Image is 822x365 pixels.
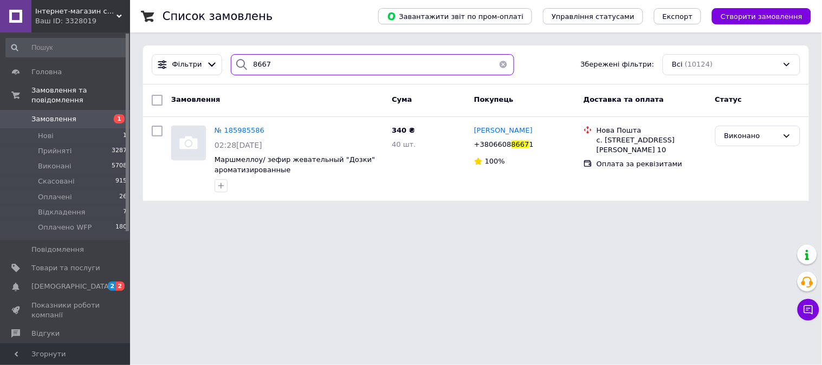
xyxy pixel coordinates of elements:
[392,95,412,103] span: Cума
[123,207,127,217] span: 7
[378,8,532,24] button: Завантажити звіт по пром-оплаті
[112,161,127,171] span: 5708
[581,60,655,70] span: Збережені фільтри:
[654,8,702,24] button: Експорт
[35,6,116,16] span: Інтернет-магазин солодощів "Make joy"
[171,126,206,160] a: Фото товару
[115,223,127,232] span: 180
[172,126,205,160] img: Фото товару
[114,114,125,123] span: 1
[474,140,534,148] span: +380660886671
[798,299,819,321] button: Чат з покупцем
[231,54,514,75] input: Пошук за номером замовлення, ПІБ покупця, номером телефону, Email, номером накладної
[215,155,375,174] a: Маршмеллоу/ зефир жевательный "Дозки" ароматизированные
[485,157,505,165] span: 100%
[31,67,62,77] span: Головна
[474,126,533,136] a: [PERSON_NAME]
[474,140,512,148] span: +3806608
[712,8,811,24] button: Створити замовлення
[392,140,416,148] span: 40 шт.
[123,131,127,141] span: 1
[663,12,693,21] span: Експорт
[685,60,713,68] span: (10124)
[721,12,802,21] span: Створити замовлення
[35,16,130,26] div: Ваш ID: 3328019
[552,12,635,21] span: Управління статусами
[493,54,514,75] button: Очистить
[387,11,523,21] span: Завантажити звіт по пром-оплаті
[172,60,202,70] span: Фільтри
[31,86,130,105] span: Замовлення та повідомлення
[38,192,72,202] span: Оплачені
[38,223,92,232] span: Оплачено WFP
[474,126,533,134] span: [PERSON_NAME]
[31,263,100,273] span: Товари та послуги
[31,282,112,291] span: [DEMOGRAPHIC_DATA]
[171,95,220,103] span: Замовлення
[215,126,264,134] a: № 185985586
[597,159,707,169] div: Оплата за реквізитами
[31,245,84,255] span: Повідомлення
[724,131,778,142] div: Виконано
[38,177,75,186] span: Скасовані
[38,161,72,171] span: Виконані
[108,282,116,291] span: 2
[163,10,273,23] h1: Список замовлень
[715,95,742,103] span: Статус
[597,126,707,135] div: Нова Пошта
[38,146,72,156] span: Прийняті
[116,282,125,291] span: 2
[119,192,127,202] span: 26
[31,329,60,338] span: Відгуки
[38,207,85,217] span: Відкладення
[543,8,643,24] button: Управління статусами
[584,95,664,103] span: Доставка та оплата
[112,146,127,156] span: 3287
[115,177,127,186] span: 915
[701,12,811,20] a: Створити замовлення
[31,114,76,124] span: Замовлення
[512,140,529,148] span: 8667
[215,141,262,149] span: 02:28[DATE]
[5,38,128,57] input: Пошук
[597,135,707,155] div: с. [STREET_ADDRESS][PERSON_NAME] 10
[529,140,534,148] span: 1
[672,60,683,70] span: Всі
[474,95,514,103] span: Покупець
[31,301,100,320] span: Показники роботи компанії
[392,126,415,134] span: 340 ₴
[38,131,54,141] span: Нові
